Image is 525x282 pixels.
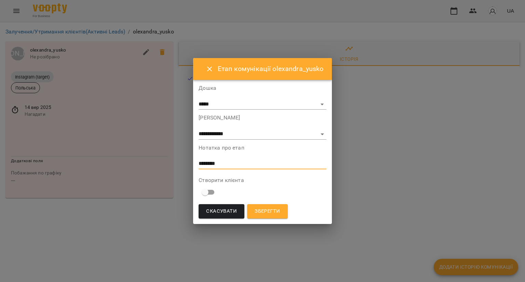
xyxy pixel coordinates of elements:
[218,64,324,74] h6: Етап комунікації olexandra_yusko
[206,207,237,216] span: Скасувати
[255,207,280,216] span: Зберегти
[201,61,218,77] button: Close
[199,85,326,91] label: Дошка
[199,204,244,218] button: Скасувати
[199,115,326,121] label: [PERSON_NAME]
[199,178,326,183] label: Створити клієнта
[247,204,287,218] button: Зберегти
[199,145,326,151] label: Нотатка про етап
